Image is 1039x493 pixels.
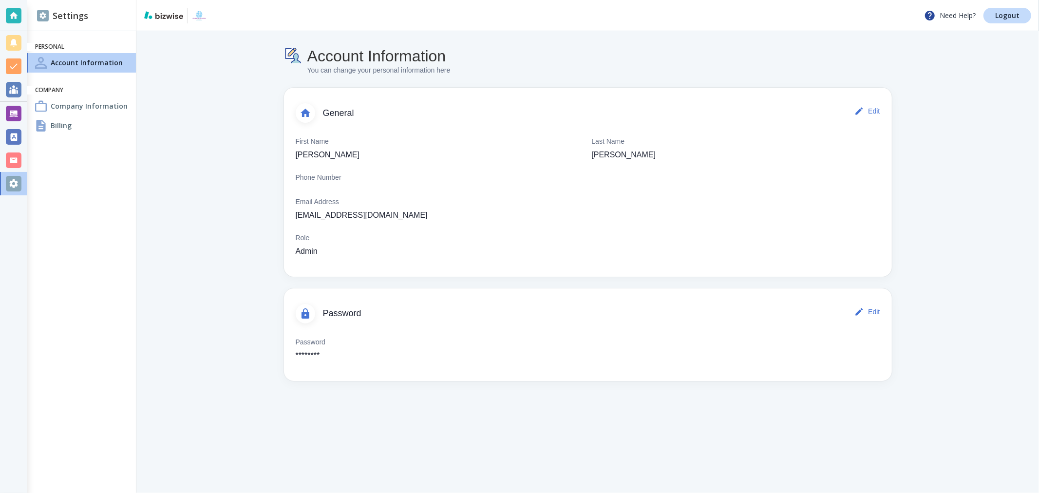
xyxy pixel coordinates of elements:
[51,57,123,68] h4: Account Information
[296,149,360,161] p: [PERSON_NAME]
[51,101,128,111] h4: Company Information
[323,108,853,119] span: General
[924,10,976,21] p: Need Help?
[592,149,656,161] p: [PERSON_NAME]
[983,8,1031,23] a: Logout
[323,308,853,319] span: Password
[27,96,136,116] a: Company InformationCompany Information
[592,136,625,147] p: Last Name
[27,116,136,135] a: BillingBilling
[37,10,49,21] img: DashboardSidebarSettings.svg
[296,197,339,208] p: Email Address
[35,86,128,95] h6: Company
[191,8,207,23] img: Counseling in Motion
[37,9,88,22] h2: Settings
[51,120,72,131] h4: Billing
[852,302,884,322] button: Edit
[144,11,183,19] img: bizwise
[852,101,884,121] button: Edit
[27,53,136,73] a: Account InformationAccount Information
[307,47,451,65] h4: Account Information
[296,246,318,257] p: Admin
[296,136,329,147] p: First Name
[995,12,1020,19] p: Logout
[35,43,128,51] h6: Personal
[296,233,310,244] p: Role
[284,47,303,65] img: Account Information
[307,65,451,76] p: You can change your personal information here
[296,172,341,183] p: Phone Number
[296,337,325,348] p: Password
[296,209,428,221] p: [EMAIL_ADDRESS][DOMAIN_NAME]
